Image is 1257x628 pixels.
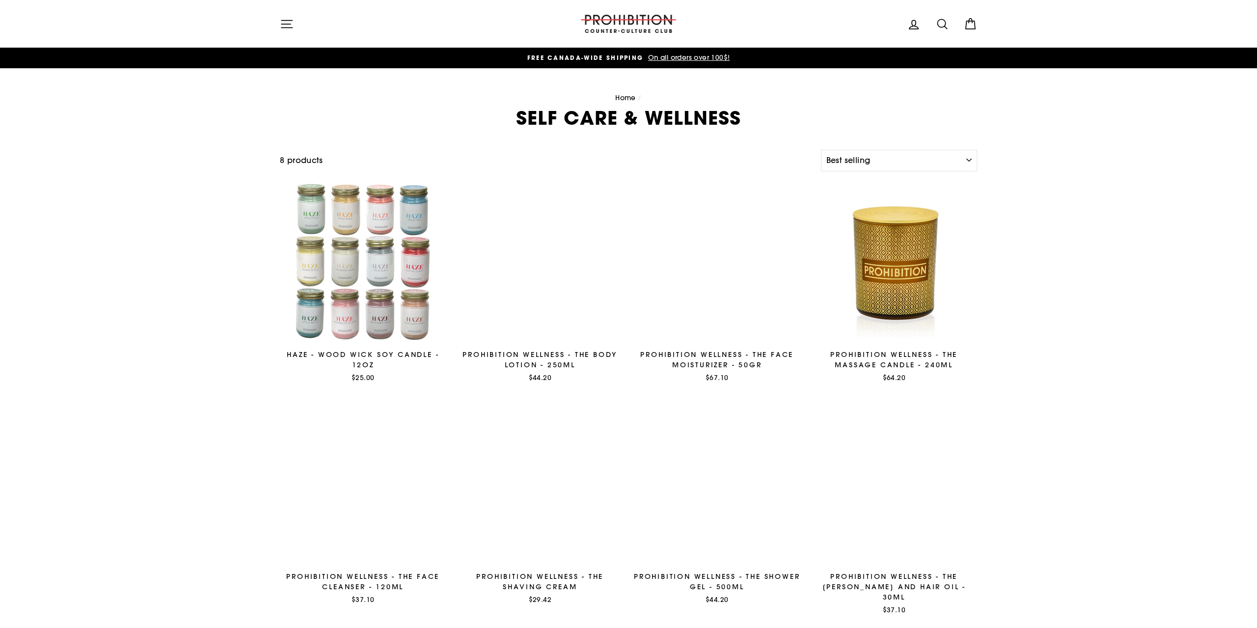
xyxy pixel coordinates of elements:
[457,373,624,382] div: $44.20
[634,350,800,370] div: Prohibition Wellness - The Face Moisturizer - 50GR
[280,572,446,592] div: Prohibition Wellness - The Face Cleanser - 120ML
[280,154,817,167] div: 8 products
[579,15,678,33] img: PROHIBITION COUNTER-CULTURE CLUB
[280,93,977,104] nav: breadcrumbs
[634,373,800,382] div: $67.10
[811,179,978,386] a: Prohibition Wellness - The Massage Candle - 240ML$64.20
[280,350,446,370] div: Haze - Wood Wick Soy Candle - 12oz
[634,595,800,604] div: $44.20
[811,350,978,370] div: Prohibition Wellness - The Massage Candle - 240ML
[634,179,800,386] a: Prohibition Wellness - The Face Moisturizer - 50GR$67.10
[457,350,624,370] div: Prohibition Wellness - The Body Lotion - 250ML
[457,400,624,607] a: Prohibition Wellness - The Shaving Cream$29.42
[457,572,624,592] div: Prohibition Wellness - The Shaving Cream
[280,595,446,604] div: $37.10
[457,595,624,604] div: $29.42
[638,93,641,102] span: /
[634,400,800,607] a: Prohibition Wellness - The Shower Gel - 500ML$44.20
[280,179,446,386] a: Haze - Wood Wick Soy Candle - 12oz$25.00
[527,54,644,62] span: FREE CANADA-WIDE SHIPPING
[811,400,978,618] a: Prohibition Wellness - The [PERSON_NAME] and Hair Oil - 30ML$37.10
[646,53,730,62] span: On all orders over 100$!
[280,373,446,382] div: $25.00
[280,400,446,607] a: Prohibition Wellness - The Face Cleanser - 120ML$37.10
[811,605,978,615] div: $37.10
[615,93,636,102] a: Home
[282,53,975,63] a: FREE CANADA-WIDE SHIPPING On all orders over 100$!
[280,109,977,127] h1: SELF CARE & WELLNESS
[811,373,978,382] div: $64.20
[634,572,800,592] div: Prohibition Wellness - The Shower Gel - 500ML
[811,572,978,602] div: Prohibition Wellness - The [PERSON_NAME] and Hair Oil - 30ML
[457,179,624,386] a: Prohibition Wellness - The Body Lotion - 250ML$44.20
